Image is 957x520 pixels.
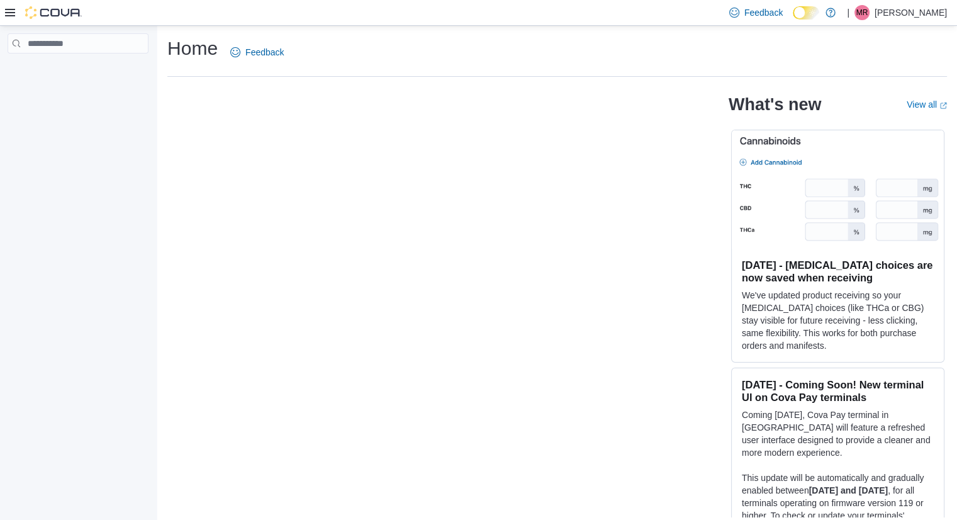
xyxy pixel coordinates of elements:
[856,5,868,20] span: MR
[742,378,934,404] h3: [DATE] - Coming Soon! New terminal UI on Cova Pay terminals
[875,5,947,20] p: [PERSON_NAME]
[809,485,888,495] strong: [DATE] and [DATE]
[245,46,284,59] span: Feedback
[907,99,947,110] a: View allExternal link
[8,56,148,86] nav: Complex example
[847,5,849,20] p: |
[25,6,82,19] img: Cova
[742,409,934,459] p: Coming [DATE], Cova Pay terminal in [GEOGRAPHIC_DATA] will feature a refreshed user interface des...
[939,102,947,110] svg: External link
[793,6,819,20] input: Dark Mode
[729,94,821,115] h2: What's new
[742,289,934,352] p: We've updated product receiving so your [MEDICAL_DATA] choices (like THCa or CBG) stay visible fo...
[225,40,289,65] a: Feedback
[167,36,218,61] h1: Home
[742,259,934,284] h3: [DATE] - [MEDICAL_DATA] choices are now saved when receiving
[744,6,783,19] span: Feedback
[854,5,870,20] div: Mac Ricketts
